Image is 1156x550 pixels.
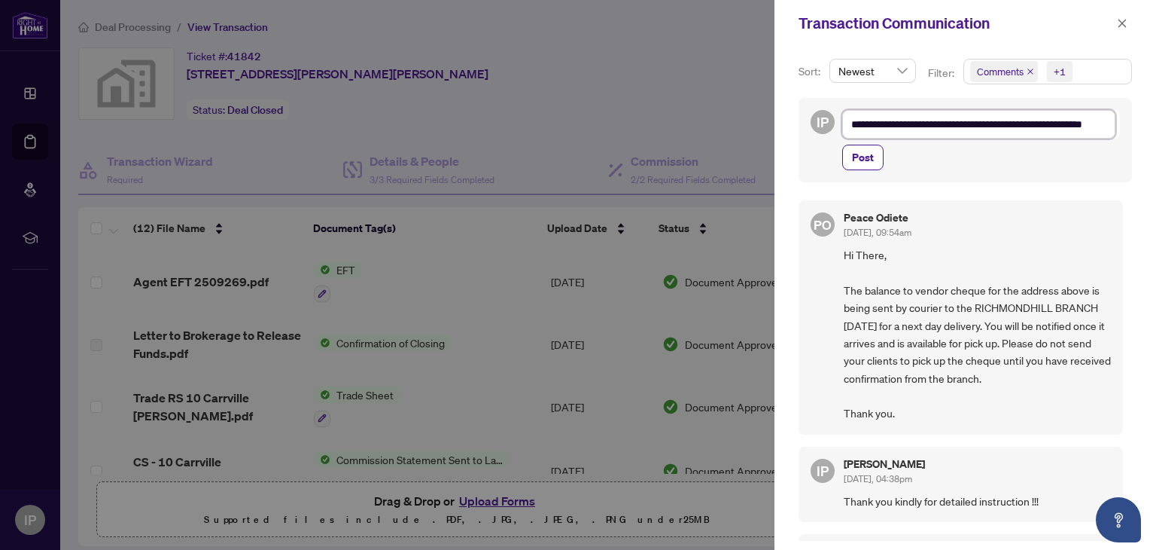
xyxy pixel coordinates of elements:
span: close [1027,68,1034,75]
span: Newest [838,60,907,82]
span: IP [817,460,829,481]
p: Filter: [928,65,957,81]
span: Hi There, The balance to vendor cheque for the address above is being sent by courier to the RICH... [844,246,1111,423]
span: [DATE], 04:38pm [844,473,912,484]
span: close [1117,18,1127,29]
span: Post [852,145,874,170]
p: Sort: [799,63,823,80]
button: Open asap [1096,497,1141,542]
div: +1 [1054,64,1066,79]
h5: [PERSON_NAME] [844,459,925,469]
span: IP [817,112,829,133]
span: Comments [970,61,1038,82]
button: Post [842,145,884,170]
span: Thank you kindly for detailed instruction !!! [844,493,1111,510]
span: [DATE], 09:54am [844,227,911,238]
span: Comments [977,64,1024,79]
div: Transaction Communication [799,12,1112,35]
span: PO [814,214,831,234]
h5: Peace Odiete [844,212,911,223]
